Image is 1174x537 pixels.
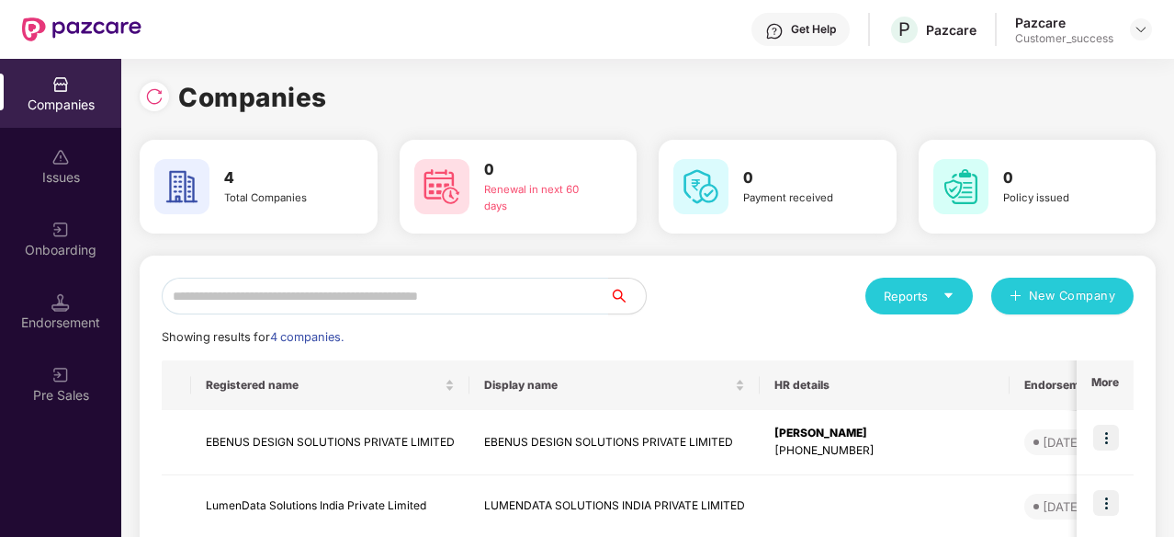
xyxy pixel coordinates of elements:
span: Registered name [206,378,441,393]
div: [DATE] [1043,497,1082,516]
img: icon [1093,425,1119,451]
span: search [608,289,646,303]
img: New Pazcare Logo [22,17,141,41]
button: search [608,278,647,314]
div: Get Help [791,22,836,37]
div: Reports [884,287,954,305]
img: svg+xml;base64,PHN2ZyBpZD0iRHJvcGRvd24tMzJ4MzIiIHhtbG5zPSJodHRwOi8vd3d3LnczLm9yZy8yMDAwL3N2ZyIgd2... [1134,22,1148,37]
h3: 4 [224,166,339,190]
span: Display name [484,378,731,393]
span: plus [1010,290,1022,304]
span: New Company [1029,287,1116,305]
div: Pazcare [1015,14,1113,31]
div: [PHONE_NUMBER] [774,442,995,460]
span: Showing results for [162,330,344,344]
div: Customer_success [1015,31,1113,46]
th: HR details [760,360,1010,410]
img: svg+xml;base64,PHN2ZyB4bWxucz0iaHR0cDovL3d3dy53My5vcmcvMjAwMC9zdmciIHdpZHRoPSI2MCIgaGVpZ2h0PSI2MC... [154,159,209,214]
img: svg+xml;base64,PHN2ZyB4bWxucz0iaHR0cDovL3d3dy53My5vcmcvMjAwMC9zdmciIHdpZHRoPSI2MCIgaGVpZ2h0PSI2MC... [414,159,469,214]
img: svg+xml;base64,PHN2ZyB3aWR0aD0iMTQuNSIgaGVpZ2h0PSIxNC41IiB2aWV3Qm94PSIwIDAgMTYgMTYiIGZpbGw9Im5vbm... [51,293,70,312]
img: svg+xml;base64,PHN2ZyBpZD0iSXNzdWVzX2Rpc2FibGVkIiB4bWxucz0iaHR0cDovL3d3dy53My5vcmcvMjAwMC9zdmciIH... [51,148,70,166]
span: Endorsements [1024,378,1104,393]
img: svg+xml;base64,PHN2ZyBpZD0iQ29tcGFuaWVzIiB4bWxucz0iaHR0cDovL3d3dy53My5vcmcvMjAwMC9zdmciIHdpZHRoPS... [51,75,70,94]
button: plusNew Company [991,278,1134,314]
h3: 0 [484,158,599,182]
div: Pazcare [926,21,976,39]
div: Payment received [743,190,858,207]
span: P [898,18,910,40]
img: svg+xml;base64,PHN2ZyB4bWxucz0iaHR0cDovL3d3dy53My5vcmcvMjAwMC9zdmciIHdpZHRoPSI2MCIgaGVpZ2h0PSI2MC... [673,159,728,214]
div: [DATE] [1043,433,1082,451]
h1: Companies [178,77,327,118]
h3: 0 [1003,166,1118,190]
th: Display name [469,360,760,410]
th: Registered name [191,360,469,410]
img: icon [1093,490,1119,516]
th: More [1077,360,1134,410]
img: svg+xml;base64,PHN2ZyBpZD0iUmVsb2FkLTMyeDMyIiB4bWxucz0iaHR0cDovL3d3dy53My5vcmcvMjAwMC9zdmciIHdpZH... [145,87,164,106]
div: Policy issued [1003,190,1118,207]
span: caret-down [943,290,954,302]
img: svg+xml;base64,PHN2ZyB3aWR0aD0iMjAiIGhlaWdodD0iMjAiIHZpZXdCb3g9IjAgMCAyMCAyMCIgZmlsbD0ibm9uZSIgeG... [51,366,70,384]
div: Total Companies [224,190,339,207]
img: svg+xml;base64,PHN2ZyB4bWxucz0iaHR0cDovL3d3dy53My5vcmcvMjAwMC9zdmciIHdpZHRoPSI2MCIgaGVpZ2h0PSI2MC... [933,159,988,214]
span: 4 companies. [270,330,344,344]
div: [PERSON_NAME] [774,425,995,442]
td: EBENUS DESIGN SOLUTIONS PRIVATE LIMITED [191,410,469,475]
img: svg+xml;base64,PHN2ZyBpZD0iSGVscC0zMngzMiIgeG1sbnM9Imh0dHA6Ly93d3cudzMub3JnLzIwMDAvc3ZnIiB3aWR0aD... [765,22,784,40]
h3: 0 [743,166,858,190]
td: EBENUS DESIGN SOLUTIONS PRIVATE LIMITED [469,410,760,475]
img: svg+xml;base64,PHN2ZyB3aWR0aD0iMjAiIGhlaWdodD0iMjAiIHZpZXdCb3g9IjAgMCAyMCAyMCIgZmlsbD0ibm9uZSIgeG... [51,221,70,239]
div: Renewal in next 60 days [484,182,599,215]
